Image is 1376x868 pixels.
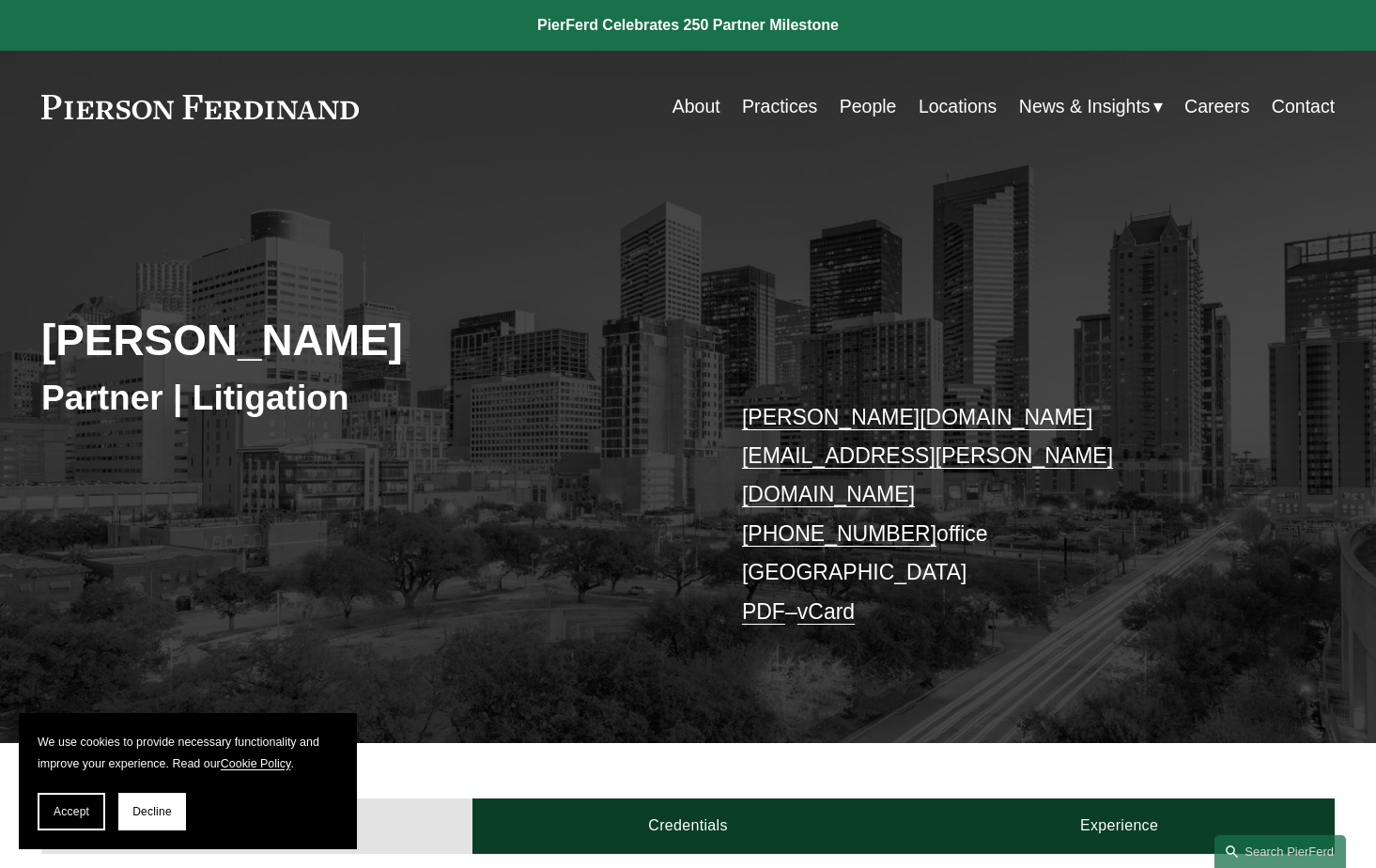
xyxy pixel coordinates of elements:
[221,757,291,770] a: Cookie Policy
[904,798,1335,854] a: Experience
[118,793,186,830] button: Decline
[1272,88,1335,125] a: Contact
[19,713,357,849] section: Cookie banner
[1214,835,1346,868] a: Search this site
[742,88,817,125] a: Practices
[38,732,338,774] p: We use cookies to provide necessary functionality and improve your experience. Read our .
[742,521,936,546] a: [PHONE_NUMBER]
[742,405,1113,507] a: [PERSON_NAME][DOMAIN_NAME][EMAIL_ADDRESS][PERSON_NAME][DOMAIN_NAME]
[38,793,105,830] button: Accept
[673,88,720,125] a: About
[1184,88,1249,125] a: Careers
[742,599,785,624] a: PDF
[797,599,855,624] a: vCard
[742,398,1281,632] p: office [GEOGRAPHIC_DATA] –
[41,377,688,420] h3: Partner | Litigation
[54,805,89,818] span: Accept
[840,88,897,125] a: People
[132,805,172,818] span: Decline
[1019,88,1163,125] a: folder dropdown
[1019,90,1151,123] span: News & Insights
[919,88,997,125] a: Locations
[472,798,904,854] a: Credentials
[41,315,688,367] h2: [PERSON_NAME]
